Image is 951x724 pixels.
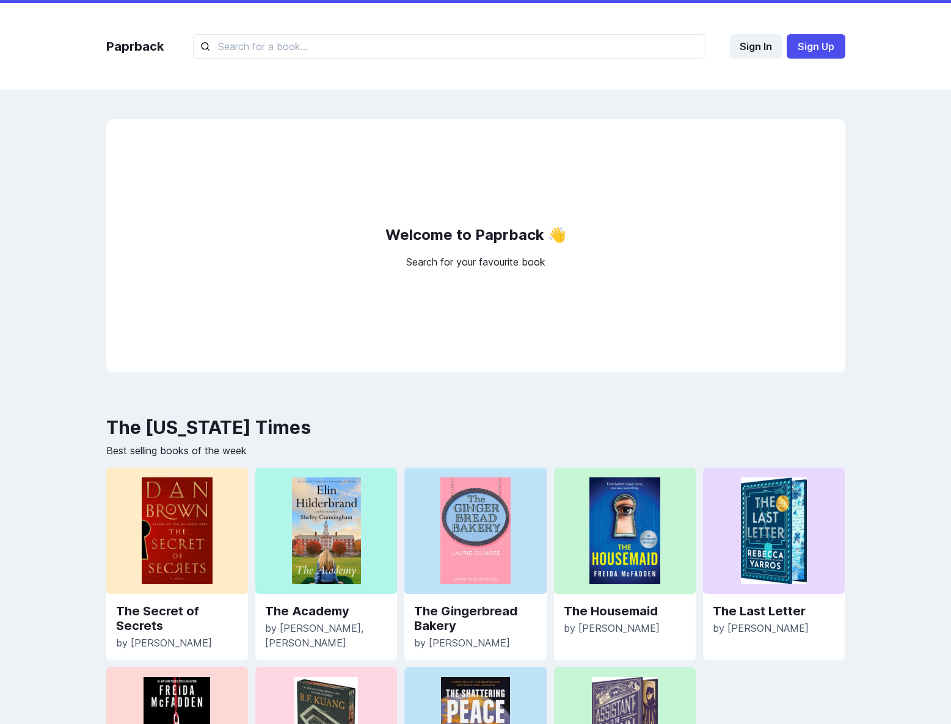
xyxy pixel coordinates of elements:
[578,622,660,634] span: [PERSON_NAME]
[265,621,387,650] p: by
[564,621,686,635] p: by
[429,637,510,649] span: [PERSON_NAME]
[292,477,361,584] img: Woman paying for a purchase
[280,622,361,634] span: [PERSON_NAME]
[589,477,661,584] img: Woman paying for a purchase
[741,477,807,584] img: Woman paying for a purchase
[787,34,845,59] button: Sign Up
[713,621,835,635] p: by
[414,635,536,650] p: by
[131,637,212,649] span: [PERSON_NAME]
[727,622,809,634] span: [PERSON_NAME]
[116,604,238,633] a: The Secret of Secrets
[713,604,835,618] a: The Last Letter
[564,604,686,618] a: The Housemaid
[193,34,705,59] input: Search for a book...
[730,34,782,59] button: Sign In
[440,477,511,584] img: Woman paying for a purchase
[142,477,213,584] img: Woman paying for a purchase
[106,443,845,458] p: Best selling books of the week
[406,255,545,269] p: Search for your favourite book
[116,635,238,650] p: by
[106,416,845,438] h2: The [US_STATE] Times
[106,37,164,56] a: Paprback
[414,604,536,633] a: The Gingerbread Bakery
[385,223,566,247] h2: Welcome to Paprback 👋
[265,604,387,618] a: The Academy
